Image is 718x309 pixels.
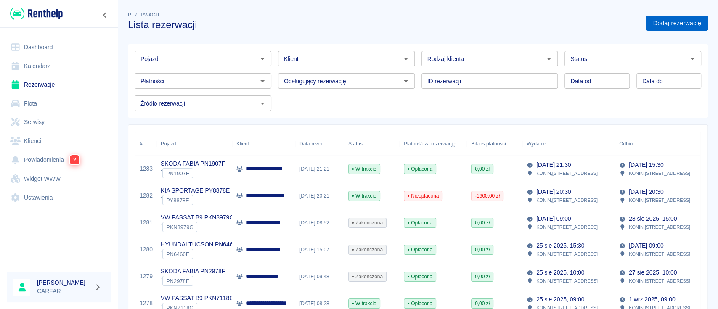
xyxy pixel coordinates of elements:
span: Zakończona [349,219,386,227]
p: [DATE] 09:00 [536,214,571,223]
p: VW PASSAT B9 PKN7118G [161,294,234,303]
input: DD.MM.YYYY [636,73,701,89]
p: KONIN , [STREET_ADDRESS] [536,223,598,231]
div: Bilans płatności [471,132,506,156]
span: 0,00 zł [472,246,493,254]
div: [DATE] 20:21 [295,182,344,209]
span: Nieopłacona [404,192,442,200]
span: 0,00 zł [472,300,493,307]
button: Otwórz [257,75,268,87]
span: PKN3979G [163,224,197,230]
div: Wydanie [527,132,546,156]
a: Ustawienia [7,188,111,207]
div: # [135,132,156,156]
span: Opłacona [404,273,436,280]
span: 0,00 zł [472,273,493,280]
p: KONIN , [STREET_ADDRESS] [629,223,690,231]
button: Otwórz [400,53,412,65]
button: Otwórz [543,53,555,65]
p: KONIN , [STREET_ADDRESS] [536,196,598,204]
a: Kalendarz [7,57,111,76]
div: Pojazd [156,132,232,156]
div: ` [161,249,240,259]
p: [DATE] 21:30 [536,161,571,169]
div: ` [161,276,225,286]
div: Płatność za rezerwację [400,132,467,156]
h6: [PERSON_NAME] [37,278,91,287]
p: 25 sie 2025, 09:00 [536,295,584,304]
span: PN2978F [163,278,193,284]
span: 0,00 zł [472,165,493,173]
a: Flota [7,94,111,113]
div: ` [161,195,230,205]
div: Status [348,132,363,156]
div: Bilans płatności [467,132,522,156]
p: [DATE] 15:30 [629,161,663,169]
p: KONIN , [STREET_ADDRESS] [536,169,598,177]
div: ` [161,222,234,232]
p: [DATE] 20:30 [629,188,663,196]
div: Klient [236,132,249,156]
div: [DATE] 09:48 [295,263,344,290]
p: 1 wrz 2025, 09:00 [629,295,675,304]
span: Opłacona [404,165,436,173]
p: [DATE] 20:30 [536,188,571,196]
a: 1278 [140,299,153,308]
span: Rezerwacje [128,12,161,17]
p: KONIN , [STREET_ADDRESS] [536,250,598,258]
input: DD.MM.YYYY [564,73,629,89]
span: W trakcie [349,165,380,173]
a: 1283 [140,164,153,173]
button: Sort [634,138,646,150]
span: 2 [70,155,79,164]
p: 25 sie 2025, 15:30 [536,241,584,250]
p: KIA SPORTAGE PY8878E [161,186,230,195]
p: 28 sie 2025, 15:00 [629,214,677,223]
a: Dodaj rezerwację [646,16,708,31]
button: Otwórz [686,53,698,65]
p: CARFAR [37,287,91,296]
a: Widget WWW [7,169,111,188]
a: 1280 [140,245,153,254]
p: 27 sie 2025, 10:00 [629,268,677,277]
a: Klienci [7,132,111,151]
div: [DATE] 21:21 [295,156,344,182]
span: Zakończona [349,246,386,254]
div: Pojazd [161,132,176,156]
a: 1281 [140,218,153,227]
button: Otwórz [257,53,268,65]
span: W trakcie [349,300,380,307]
span: -1600,00 zł [472,192,503,200]
div: Wydanie [522,132,615,156]
span: Zakończona [349,273,386,280]
span: Opłacona [404,300,436,307]
p: [DATE] 09:00 [629,241,663,250]
span: W trakcie [349,192,380,200]
a: Renthelp logo [7,7,63,21]
button: Sort [328,138,340,150]
div: [DATE] 08:52 [295,209,344,236]
div: Płatność za rezerwację [404,132,456,156]
button: Sort [546,138,558,150]
a: Powiadomienia2 [7,150,111,169]
p: KONIN , [STREET_ADDRESS] [629,277,690,285]
button: Otwórz [257,98,268,109]
span: 0,00 zł [472,219,493,227]
p: 25 sie 2025, 10:00 [536,268,584,277]
p: SKODA FABIA PN2978F [161,267,225,276]
span: PY8878E [163,197,193,203]
h3: Lista rezerwacji [128,19,639,31]
div: Klient [232,132,295,156]
span: PN1907F [163,170,193,177]
a: Rezerwacje [7,75,111,94]
div: Odbiór [615,132,707,156]
a: Serwisy [7,113,111,132]
p: KONIN , [STREET_ADDRESS] [629,250,690,258]
a: 1279 [140,272,153,281]
p: HYUNDAI TUCSON PN6460E [161,240,240,249]
p: KONIN , [STREET_ADDRESS] [629,196,690,204]
img: Renthelp logo [10,7,63,21]
div: Odbiór [619,132,634,156]
span: Opłacona [404,246,436,254]
div: Data rezerwacji [295,132,344,156]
